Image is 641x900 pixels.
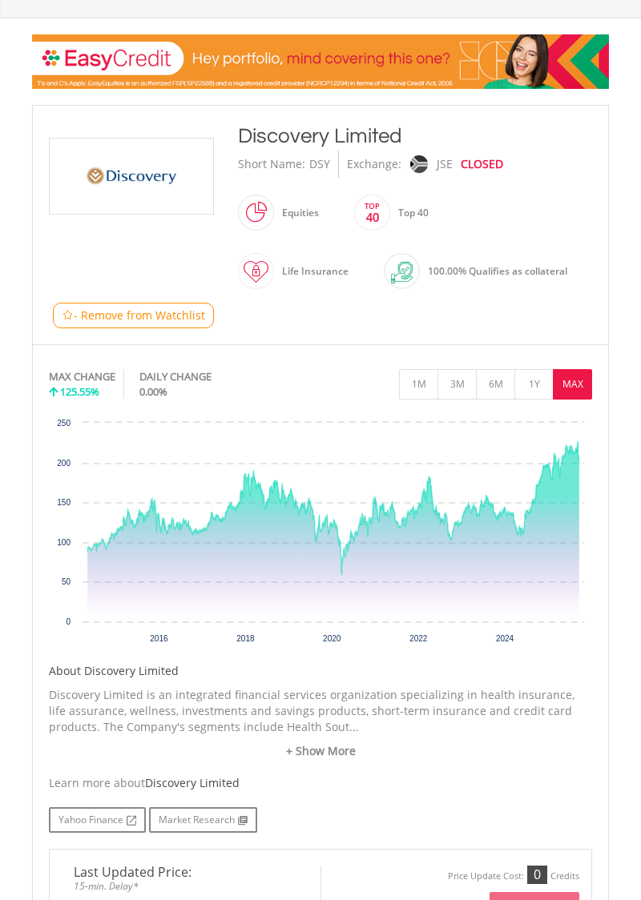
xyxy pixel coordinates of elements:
[139,384,167,399] span: 0.00%
[274,252,349,291] div: Life Insurance
[60,384,99,399] span: 125.55%
[62,577,71,586] text: 50
[62,866,308,878] span: Last Updated Price:
[57,538,71,547] text: 100
[553,369,592,400] button: MAX
[238,151,305,178] div: Short Name:
[49,415,592,655] svg: Interactive chart
[347,151,401,178] div: Exchange:
[145,775,240,790] span: Discovery Limited
[49,687,592,735] p: Discovery Limited is an integrated financial services organization specializing in health insuran...
[49,743,592,759] a: + Show More
[62,878,308,894] span: 15-min. Delay*
[309,151,330,178] div: DSY
[57,498,71,507] text: 150
[74,307,205,323] span: - Remove from Watchlist
[476,369,515,400] button: 6M
[461,151,503,178] div: CLOSED
[71,139,191,214] img: EQU.ZA.DSY.png
[49,807,146,833] a: Yahoo Finance
[428,264,567,278] span: 100.00% Qualifies as collateral
[66,617,71,626] text: 0
[514,369,554,400] button: 1Y
[49,369,115,384] div: MAX CHANGE
[391,262,413,283] img: collateral-qualifying-green.svg
[62,310,74,322] img: Watchlist
[236,634,255,643] text: 2018
[437,369,477,400] button: 3M
[49,415,592,655] div: Chart. Highcharts interactive chart.
[49,663,592,679] h5: About Discovery Limited
[410,155,428,173] img: jse.png
[139,369,252,384] div: DAILY CHANGE
[150,634,168,643] text: 2016
[49,775,592,791] div: Learn more about
[550,870,579,882] div: Credits
[527,866,547,883] div: 0
[149,807,257,833] a: Market Research
[399,369,438,400] button: 1M
[53,303,214,328] button: Watchlist - Remove from Watchlist
[57,419,71,428] text: 250
[57,459,71,468] text: 200
[409,634,428,643] text: 2022
[437,151,453,178] div: JSE
[448,870,524,882] div: Price Update Cost:
[274,194,319,232] div: Equities
[238,122,592,151] div: Discovery Limited
[32,34,609,89] img: EasyCredit Promotion Banner
[496,634,514,643] text: 2024
[323,634,341,643] text: 2020
[390,194,429,232] div: Top 40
